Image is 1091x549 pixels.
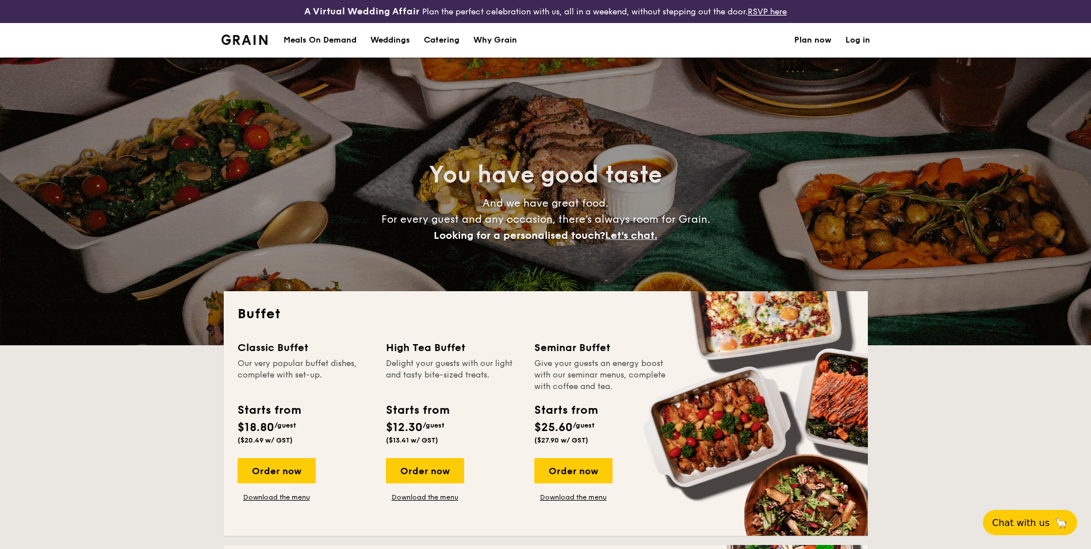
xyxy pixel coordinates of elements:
[473,23,517,58] div: Why Grain
[215,5,877,18] div: Plan the perfect celebration with us, all in a weekend, without stepping out the door.
[534,421,573,434] span: $25.60
[1054,516,1068,529] span: 🦙
[238,493,316,502] a: Download the menu
[534,402,597,419] div: Starts from
[794,23,832,58] a: Plan now
[386,436,438,444] span: ($13.41 w/ GST)
[221,35,268,45] img: Grain
[466,23,524,58] a: Why Grain
[370,23,410,58] div: Weddings
[534,458,613,483] div: Order now
[423,421,445,429] span: /guest
[284,23,357,58] div: Meals On Demand
[992,517,1050,528] span: Chat with us
[238,340,372,356] div: Classic Buffet
[534,436,588,444] span: ($27.90 w/ GST)
[417,23,466,58] a: Catering
[363,23,417,58] a: Weddings
[386,421,423,434] span: $12.30
[277,23,363,58] a: Meals On Demand
[605,229,657,242] span: Let's chat.
[386,458,464,483] div: Order now
[238,436,293,444] span: ($20.49 w/ GST)
[845,23,870,58] a: Log in
[386,340,520,356] div: High Tea Buffet
[534,358,669,392] div: Give your guests an energy boost with our seminar menus, complete with coffee and tea.
[238,458,316,483] div: Order now
[748,7,787,17] a: RSVP here
[238,305,854,323] h2: Buffet
[238,421,274,434] span: $18.80
[424,23,460,58] h1: Catering
[573,421,595,429] span: /guest
[386,402,449,419] div: Starts from
[386,493,464,502] a: Download the menu
[534,340,669,356] div: Seminar Buffet
[238,402,300,419] div: Starts from
[983,510,1077,535] button: Chat with us🦙
[274,421,296,429] span: /guest
[221,35,268,45] a: Logotype
[534,493,613,502] a: Download the menu
[386,358,520,392] div: Delight your guests with our light and tasty bite-sized treats.
[304,5,420,18] h4: A Virtual Wedding Affair
[238,358,372,392] div: Our very popular buffet dishes, complete with set-up.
